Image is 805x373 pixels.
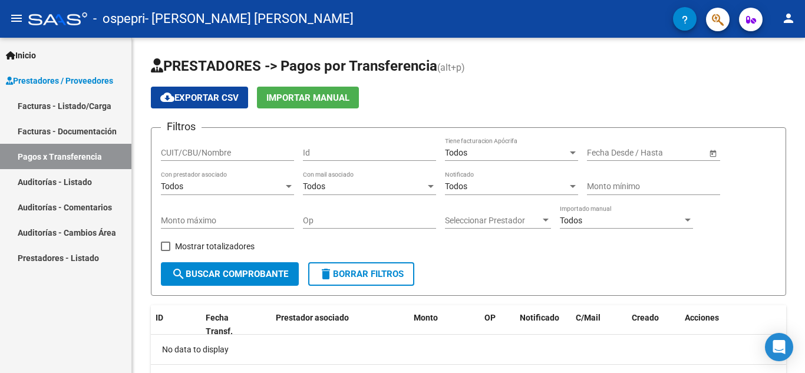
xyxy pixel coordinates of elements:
[257,87,359,108] button: Importar Manual
[587,148,630,158] input: Fecha inicio
[303,181,325,191] span: Todos
[160,90,174,104] mat-icon: cloud_download
[414,313,438,322] span: Monto
[145,6,354,32] span: - [PERSON_NAME] [PERSON_NAME]
[308,262,414,286] button: Borrar Filtros
[206,313,233,336] span: Fecha Transf.
[445,181,467,191] span: Todos
[151,335,786,364] div: No data to display
[160,93,239,103] span: Exportar CSV
[6,49,36,62] span: Inicio
[515,305,571,344] datatable-header-cell: Notificado
[765,333,793,361] div: Open Intercom Messenger
[201,305,254,344] datatable-header-cell: Fecha Transf.
[480,305,515,344] datatable-header-cell: OP
[161,118,202,135] h3: Filtros
[685,313,719,322] span: Acciones
[151,305,201,344] datatable-header-cell: ID
[151,87,248,108] button: Exportar CSV
[445,148,467,157] span: Todos
[266,93,349,103] span: Importar Manual
[93,6,145,32] span: - ospepri
[680,305,786,344] datatable-header-cell: Acciones
[640,148,698,158] input: Fecha fin
[161,262,299,286] button: Buscar Comprobante
[171,269,288,279] span: Buscar Comprobante
[484,313,496,322] span: OP
[437,62,465,73] span: (alt+p)
[632,313,659,322] span: Creado
[271,305,409,344] datatable-header-cell: Prestador asociado
[571,305,627,344] datatable-header-cell: C/Mail
[6,74,113,87] span: Prestadores / Proveedores
[707,147,719,159] button: Open calendar
[319,269,404,279] span: Borrar Filtros
[175,239,255,253] span: Mostrar totalizadores
[781,11,796,25] mat-icon: person
[319,267,333,281] mat-icon: delete
[445,216,540,226] span: Seleccionar Prestador
[409,305,480,344] datatable-header-cell: Monto
[9,11,24,25] mat-icon: menu
[276,313,349,322] span: Prestador asociado
[161,181,183,191] span: Todos
[560,216,582,225] span: Todos
[520,313,559,322] span: Notificado
[576,313,601,322] span: C/Mail
[171,267,186,281] mat-icon: search
[156,313,163,322] span: ID
[627,305,680,344] datatable-header-cell: Creado
[151,58,437,74] span: PRESTADORES -> Pagos por Transferencia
